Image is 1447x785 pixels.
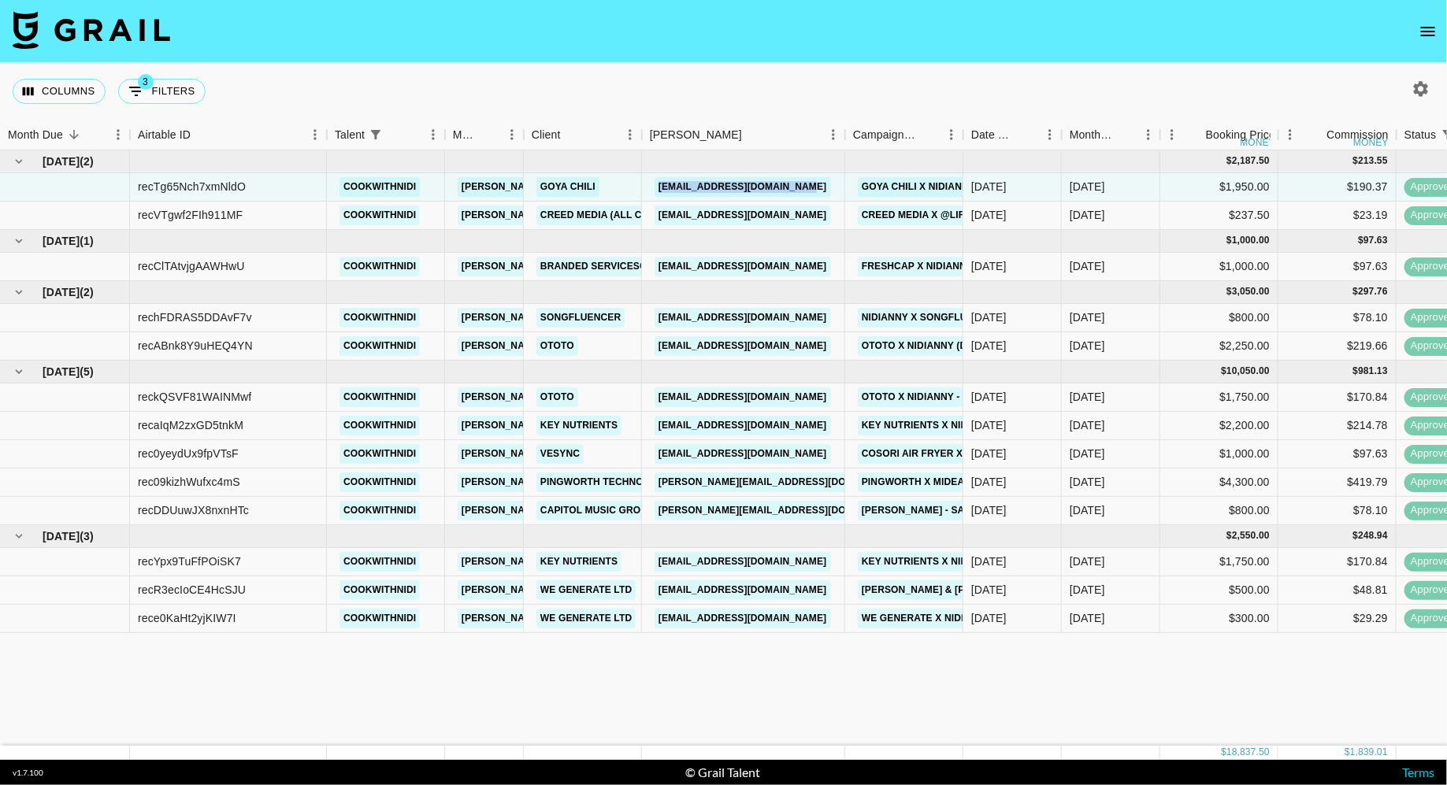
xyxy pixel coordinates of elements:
a: Branded ServicesCo LLC [536,257,680,276]
div: v 1.7.100 [13,768,43,778]
a: Pingworth Technology Ltd [536,472,696,492]
div: money [1241,138,1276,147]
button: Show filters [118,79,206,104]
button: Menu [106,123,130,146]
div: rec0yeydUx9fpVTsF [138,446,239,461]
div: 97.63 [1364,234,1388,247]
a: cookwithnidi [339,609,420,628]
a: [PERSON_NAME][EMAIL_ADDRESS][DOMAIN_NAME] [458,177,714,197]
div: Month Due [1070,120,1115,150]
a: [EMAIL_ADDRESS][DOMAIN_NAME] [655,444,831,464]
div: recR3ecIoCE4HcSJU [138,582,246,598]
div: Oct '24 [1070,610,1105,626]
div: $ [1353,285,1359,298]
a: cookwithnidi [339,501,420,520]
div: © Grail Talent [685,765,760,780]
a: cookwithnidi [339,257,420,276]
button: hide children [8,361,30,383]
div: Feb '25 [1070,179,1105,194]
a: [PERSON_NAME][EMAIL_ADDRESS][DOMAIN_NAME] [458,552,714,572]
div: 28/02/2025 [971,207,1007,223]
span: ( 2 ) [80,154,94,169]
a: [PERSON_NAME][EMAIL_ADDRESS][DOMAIN_NAME] [458,257,714,276]
button: Menu [500,123,524,146]
a: cookwithnidi [339,177,420,197]
div: reckQSVF81WAINMwf [138,389,251,405]
a: [EMAIL_ADDRESS][DOMAIN_NAME] [655,609,831,628]
div: Nov '24 [1070,502,1105,518]
button: Sort [387,124,409,146]
a: [PERSON_NAME][EMAIL_ADDRESS][DOMAIN_NAME] [458,336,714,356]
div: $214.78 [1278,412,1397,440]
div: $1,000.00 [1160,253,1278,281]
div: Dec '24 [1070,338,1105,354]
a: Freshcap x Nidianny [858,257,977,276]
div: Dec '24 [1070,309,1105,325]
div: Booker [642,120,845,150]
div: $ [1226,154,1232,168]
span: [DATE] [43,284,80,300]
a: We Generate Ltd [536,580,636,600]
div: Oct '24 [1070,554,1105,569]
div: 18,837.50 [1226,746,1270,759]
button: hide children [8,281,30,303]
div: Jan '25 [1070,258,1105,274]
div: 1,839.01 [1350,746,1388,759]
div: rece0KaHt2yjKIW7I [138,610,236,626]
div: recYpx9TuFfPOiSK7 [138,554,241,569]
a: Terms [1402,765,1434,779]
div: $78.10 [1278,304,1397,332]
div: $1,000.00 [1160,440,1278,468]
a: [PERSON_NAME][EMAIL_ADDRESS][DOMAIN_NAME] [458,472,714,492]
div: [PERSON_NAME] [650,120,742,150]
a: Key Nutrients [536,416,621,435]
div: 02/09/2024 [971,554,1007,569]
a: Songfluencer [536,308,625,328]
div: 31/10/2024 [971,417,1007,433]
div: $1,750.00 [1160,548,1278,576]
div: $78.10 [1278,497,1397,525]
div: 1,000.00 [1232,234,1270,247]
a: [PERSON_NAME][EMAIL_ADDRESS][DOMAIN_NAME] [458,444,714,464]
div: $23.19 [1278,202,1397,230]
div: Nov '24 [1070,446,1105,461]
a: We Generate x Nidianny (IG repost) [858,609,1057,628]
div: Date Created [971,120,1016,150]
div: 12/12/2024 [971,338,1007,354]
a: [PERSON_NAME][EMAIL_ADDRESS][DOMAIN_NAME] [458,308,714,328]
div: 3,050.00 [1232,285,1270,298]
div: 17/10/2024 [971,446,1007,461]
div: $800.00 [1160,304,1278,332]
div: 11/12/2024 [971,389,1007,405]
a: Ototo x Nidianny (December) [858,336,1022,356]
div: Date Created [963,120,1062,150]
div: $300.00 [1160,605,1278,633]
span: ( 5 ) [80,364,94,380]
span: ( 2 ) [80,284,94,300]
button: Sort [561,124,583,146]
button: Menu [822,123,845,146]
button: open drawer [1412,16,1444,47]
div: 981.13 [1358,365,1388,378]
div: $500.00 [1160,576,1278,605]
div: Commission [1326,120,1389,150]
div: $ [1221,746,1226,759]
a: [PERSON_NAME][EMAIL_ADDRESS][DOMAIN_NAME] [458,609,714,628]
button: Sort [63,124,85,146]
a: [EMAIL_ADDRESS][DOMAIN_NAME] [655,580,831,600]
button: Sort [191,124,213,146]
div: Month Due [8,120,63,150]
a: Creed Media x @lifewithlilyncoco [858,206,1056,225]
a: [EMAIL_ADDRESS][DOMAIN_NAME] [655,336,831,356]
a: [EMAIL_ADDRESS][DOMAIN_NAME] [655,177,831,197]
a: Vesync [536,444,584,464]
a: [PERSON_NAME] & [PERSON_NAME] x [PERSON_NAME] [858,580,1133,600]
div: Status [1404,120,1437,150]
span: [DATE] [43,528,80,544]
a: cookwithnidi [339,552,420,572]
button: Menu [1038,123,1062,146]
div: $800.00 [1160,497,1278,525]
a: Creed Media (All Campaigns) [536,206,700,225]
div: Campaign (Type) [845,120,963,150]
a: [PERSON_NAME][EMAIL_ADDRESS][DOMAIN_NAME] [458,416,714,435]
